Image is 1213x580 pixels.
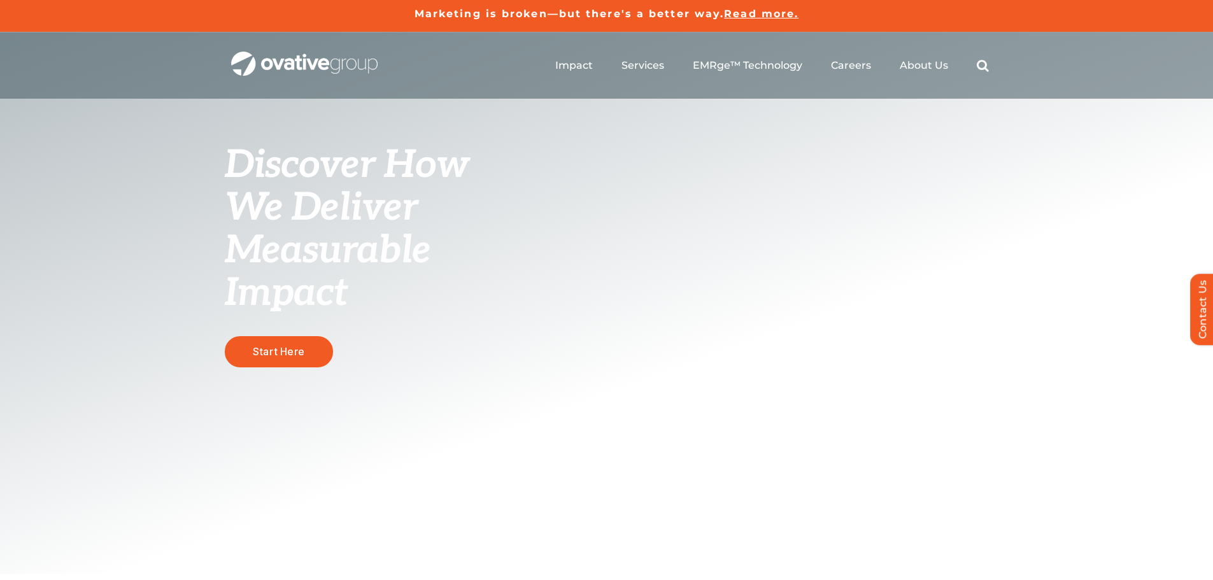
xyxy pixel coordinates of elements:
span: We Deliver Measurable Impact [225,185,431,316]
a: Start Here [225,336,333,367]
a: EMRge™ Technology [693,59,802,72]
span: Start Here [253,345,304,358]
a: Read more. [724,8,798,20]
span: Discover How [225,143,469,188]
a: Marketing is broken—but there's a better way. [415,8,725,20]
a: About Us [900,59,948,72]
a: Careers [831,59,871,72]
a: Services [621,59,664,72]
a: OG_Full_horizontal_WHT [231,50,378,62]
a: Search [977,59,989,72]
nav: Menu [555,45,989,86]
a: Impact [555,59,593,72]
